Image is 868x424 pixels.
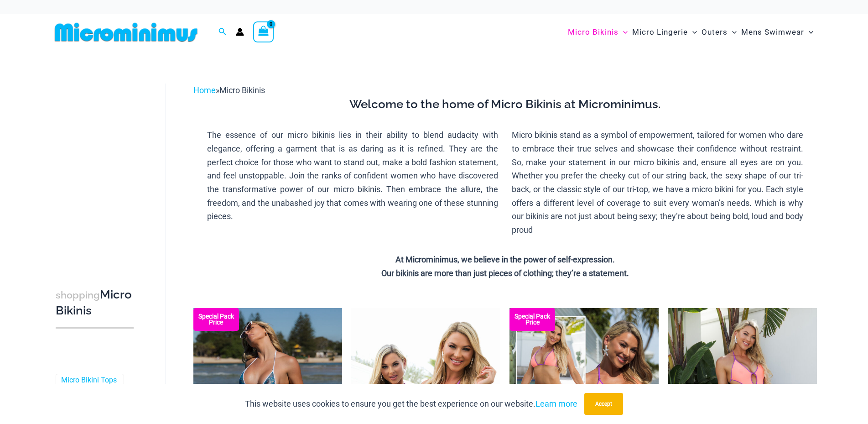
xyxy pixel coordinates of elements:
[56,287,134,319] h3: Micro Bikinis
[193,314,239,325] b: Special Pack Price
[564,17,817,47] nav: Site Navigation
[207,128,499,223] p: The essence of our micro bikinis lies in their ability to blend audacity with elegance, offering ...
[219,85,265,95] span: Micro Bikinis
[619,21,628,44] span: Menu Toggle
[245,397,577,411] p: This website uses cookies to ensure you get the best experience on our website.
[630,18,699,46] a: Micro LingerieMenu ToggleMenu Toggle
[193,85,216,95] a: Home
[512,128,803,237] p: Micro bikinis stand as a symbol of empowerment, tailored for women who dare to embrace their true...
[56,289,100,301] span: shopping
[56,76,138,259] iframe: TrustedSite Certified
[193,85,265,95] span: »
[632,21,688,44] span: Micro Lingerie
[728,21,737,44] span: Menu Toggle
[395,255,615,264] strong: At Microminimus, we believe in the power of self-expression.
[218,26,227,38] a: Search icon link
[741,21,804,44] span: Mens Swimwear
[236,28,244,36] a: Account icon link
[568,21,619,44] span: Micro Bikinis
[804,21,813,44] span: Menu Toggle
[702,21,728,44] span: Outers
[200,97,810,112] h3: Welcome to the home of Micro Bikinis at Microminimus.
[253,21,274,42] a: View Shopping Cart, empty
[566,18,630,46] a: Micro BikinisMenu ToggleMenu Toggle
[584,393,623,415] button: Accept
[699,18,739,46] a: OutersMenu ToggleMenu Toggle
[739,18,816,46] a: Mens SwimwearMenu ToggleMenu Toggle
[51,22,201,42] img: MM SHOP LOGO FLAT
[381,268,629,278] strong: Our bikinis are more than just pieces of clothing; they’re a statement.
[509,314,555,325] b: Special Pack Price
[61,376,117,385] a: Micro Bikini Tops
[688,21,697,44] span: Menu Toggle
[535,399,577,408] a: Learn more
